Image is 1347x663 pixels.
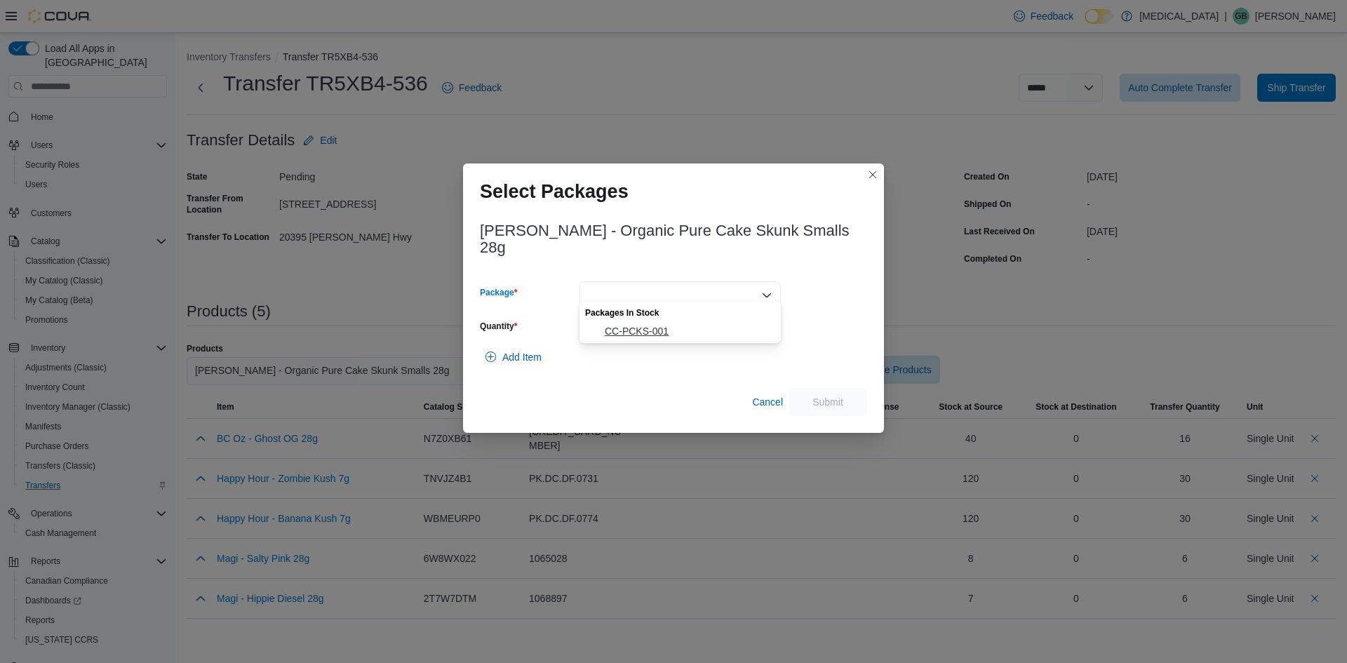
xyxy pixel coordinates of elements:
label: Quantity [480,321,517,332]
h3: [PERSON_NAME] - Organic Pure Cake Skunk Smalls 28g [480,222,867,256]
button: Close list of options [761,290,772,301]
h1: Select Packages [480,180,629,203]
button: Closes this modal window [864,166,881,183]
button: Cancel [746,388,789,416]
span: Submit [812,395,843,409]
button: Submit [789,388,867,416]
button: Add Item [480,343,547,371]
span: Add Item [502,350,542,364]
label: Package [480,287,517,298]
span: CC-PCKS-001 [605,324,772,338]
div: Choose from the following options [579,301,781,342]
div: Packages In Stock [579,301,781,321]
button: CC-PCKS-001 [579,321,781,342]
span: Cancel [752,395,783,409]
